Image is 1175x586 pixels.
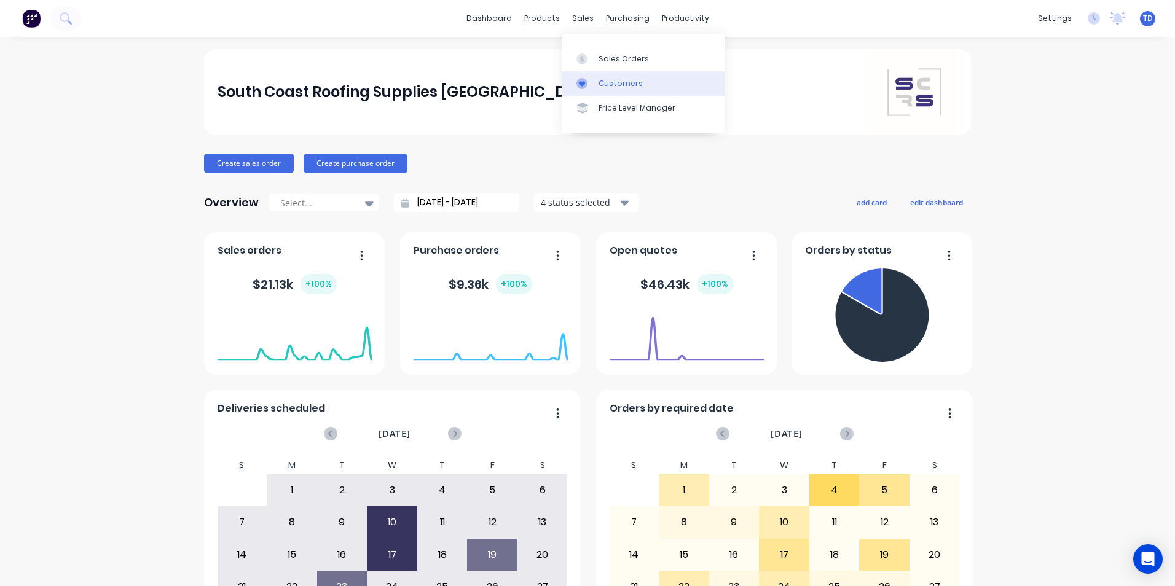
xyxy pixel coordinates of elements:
[367,456,417,474] div: W
[318,507,367,537] div: 9
[414,243,499,258] span: Purchase orders
[659,475,709,506] div: 1
[910,507,959,537] div: 13
[710,475,759,506] div: 2
[367,539,417,570] div: 17
[518,539,567,570] div: 20
[204,190,259,215] div: Overview
[468,475,517,506] div: 5
[317,456,367,474] div: T
[379,427,411,440] span: [DATE]
[467,456,517,474] div: F
[367,475,417,506] div: 3
[609,456,659,474] div: S
[697,274,733,294] div: + 100 %
[253,274,337,294] div: $ 21.13k
[518,9,566,28] div: products
[910,456,960,474] div: S
[599,78,643,89] div: Customers
[218,80,602,104] div: South Coast Roofing Supplies [GEOGRAPHIC_DATA]
[610,243,677,258] span: Open quotes
[218,539,267,570] div: 14
[204,154,294,173] button: Create sales order
[760,507,809,537] div: 10
[318,475,367,506] div: 2
[600,9,656,28] div: purchasing
[566,9,600,28] div: sales
[562,46,725,71] a: Sales Orders
[860,475,909,506] div: 5
[710,507,759,537] div: 9
[534,193,639,212] button: 4 status selected
[610,539,659,570] div: 14
[518,507,567,537] div: 13
[301,274,337,294] div: + 100 %
[418,539,467,570] div: 18
[449,274,532,294] div: $ 9.36k
[1143,13,1153,24] span: TD
[22,9,41,28] img: Factory
[860,539,909,570] div: 19
[518,475,567,506] div: 6
[318,539,367,570] div: 16
[710,539,759,570] div: 16
[910,475,959,506] div: 6
[496,274,532,294] div: + 100 %
[267,475,316,506] div: 1
[218,243,281,258] span: Sales orders
[659,456,709,474] div: M
[468,507,517,537] div: 12
[760,475,809,506] div: 3
[417,456,468,474] div: T
[871,49,957,135] img: South Coast Roofing Supplies Southern Highlands
[218,507,267,537] div: 7
[267,507,316,537] div: 8
[810,507,859,537] div: 11
[859,456,910,474] div: F
[910,539,959,570] div: 20
[1133,544,1163,574] div: Open Intercom Messenger
[849,194,895,210] button: add card
[468,539,517,570] div: 19
[805,243,892,258] span: Orders by status
[860,507,909,537] div: 12
[517,456,568,474] div: S
[709,456,760,474] div: T
[810,539,859,570] div: 18
[659,539,709,570] div: 15
[902,194,971,210] button: edit dashboard
[267,456,317,474] div: M
[656,9,715,28] div: productivity
[460,9,518,28] a: dashboard
[599,53,649,64] div: Sales Orders
[610,507,659,537] div: 7
[267,539,316,570] div: 15
[562,71,725,96] a: Customers
[809,456,860,474] div: T
[760,539,809,570] div: 17
[1032,9,1078,28] div: settings
[599,103,675,114] div: Price Level Manager
[367,507,417,537] div: 10
[541,196,618,209] div: 4 status selected
[418,507,467,537] div: 11
[640,274,733,294] div: $ 46.43k
[771,427,803,440] span: [DATE]
[418,475,467,506] div: 4
[217,456,267,474] div: S
[759,456,809,474] div: W
[304,154,407,173] button: Create purchase order
[810,475,859,506] div: 4
[562,96,725,120] a: Price Level Manager
[659,507,709,537] div: 8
